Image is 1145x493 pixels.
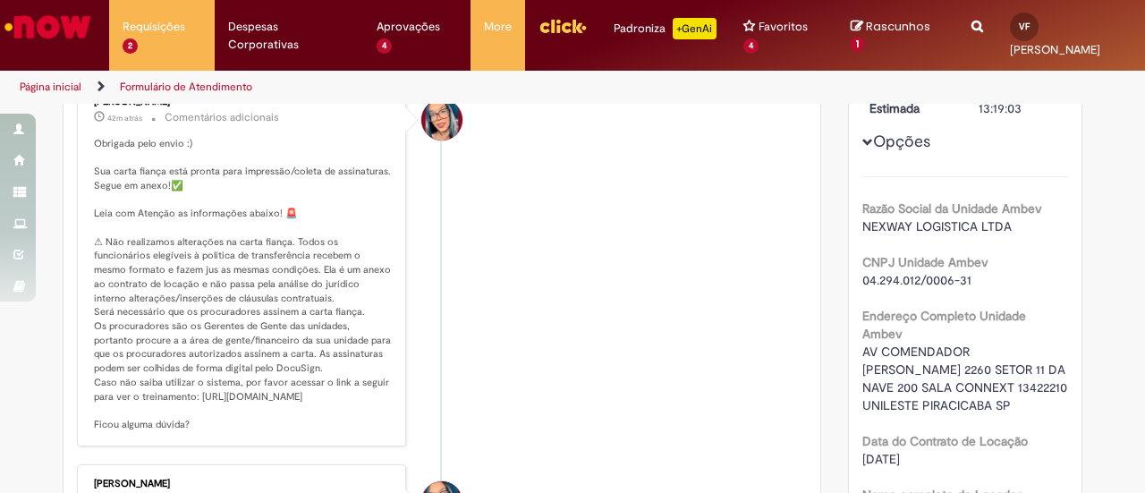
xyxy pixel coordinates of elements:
[539,13,587,39] img: click_logo_yellow_360x200.png
[866,18,930,35] span: Rascunhos
[673,18,717,39] p: +GenAi
[107,113,142,123] span: 42m atrás
[421,99,462,140] div: Maira Priscila Da Silva Arnaldo
[13,71,750,104] ul: Trilhas de página
[851,19,945,52] a: Rascunhos
[165,110,279,125] small: Comentários adicionais
[862,218,1012,234] span: NEXWAY LOGISTICA LTDA
[862,451,900,467] span: [DATE]
[862,433,1028,449] b: Data do Contrato de Locação
[862,308,1026,342] b: Endereço Completo Unidade Ambev
[862,344,1071,413] span: AV COMENDADOR [PERSON_NAME] 2260 SETOR 11 DA NAVE 200 SALA CONNEXT 13422210 UNILESTE PIRACICABA SP
[2,9,94,45] img: ServiceNow
[1019,21,1030,32] span: VF
[20,80,81,94] a: Página inicial
[123,18,185,36] span: Requisições
[1010,42,1100,57] span: [PERSON_NAME]
[94,137,392,432] p: Obrigada pelo envio :) Sua carta fiança está pronta para impressão/coleta de assinaturas. Segue e...
[851,37,864,53] span: 1
[228,18,350,54] span: Despesas Corporativas
[862,254,988,270] b: CNPJ Unidade Ambev
[484,18,512,36] span: More
[107,113,142,123] time: 30/09/2025 16:52:24
[120,80,252,94] a: Formulário de Atendimento
[862,272,971,288] span: 04.294.012/0006-31
[743,38,759,54] span: 4
[377,18,440,36] span: Aprovações
[614,18,717,39] div: Padroniza
[862,200,1042,217] b: Razão Social da Unidade Ambev
[123,38,138,54] span: 2
[759,18,808,36] span: Favoritos
[94,479,392,489] div: [PERSON_NAME]
[377,38,392,54] span: 4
